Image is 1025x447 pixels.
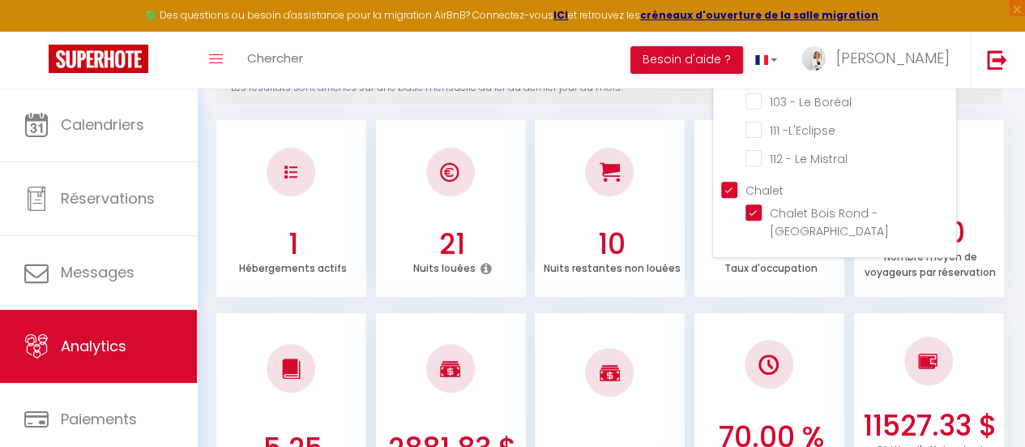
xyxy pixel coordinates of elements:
span: [PERSON_NAME] [836,48,950,68]
a: ICI [553,8,568,22]
span: Calendriers [61,114,144,135]
p: Nuits restantes non louées [543,258,680,275]
span: Paiements [61,409,137,429]
h3: 1 [224,227,362,261]
img: ... [801,46,826,71]
h3: 21 [383,227,522,261]
a: Chercher [235,32,315,88]
img: NO IMAGE [918,351,938,371]
h3: 10 [543,227,681,261]
h3: 11527.33 $ [861,409,1000,443]
h3: 67.74 % [702,227,840,261]
a: ... [PERSON_NAME] [789,32,970,88]
span: Analytics [61,336,126,356]
span: 103 - Le Boréal [770,94,852,110]
img: NO IMAGE [284,165,297,178]
a: créneaux d'ouverture de la salle migration [640,8,878,22]
img: NO IMAGE [758,355,779,375]
span: Messages [61,262,135,282]
p: Hébergements actifs [239,258,347,275]
button: Besoin d'aide ? [630,46,743,74]
img: Super Booking [49,45,148,73]
button: Ouvrir le widget de chat LiveChat [13,6,62,55]
p: Nuits louées [413,258,476,275]
span: Chalet Bois Rond - [GEOGRAPHIC_DATA] [770,205,889,239]
img: logout [987,49,1007,70]
p: Nombre moyen de voyageurs par réservation [865,247,996,279]
span: Réservations [61,188,155,208]
p: Taux d'occupation [724,258,818,275]
span: Chercher [247,49,303,67]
